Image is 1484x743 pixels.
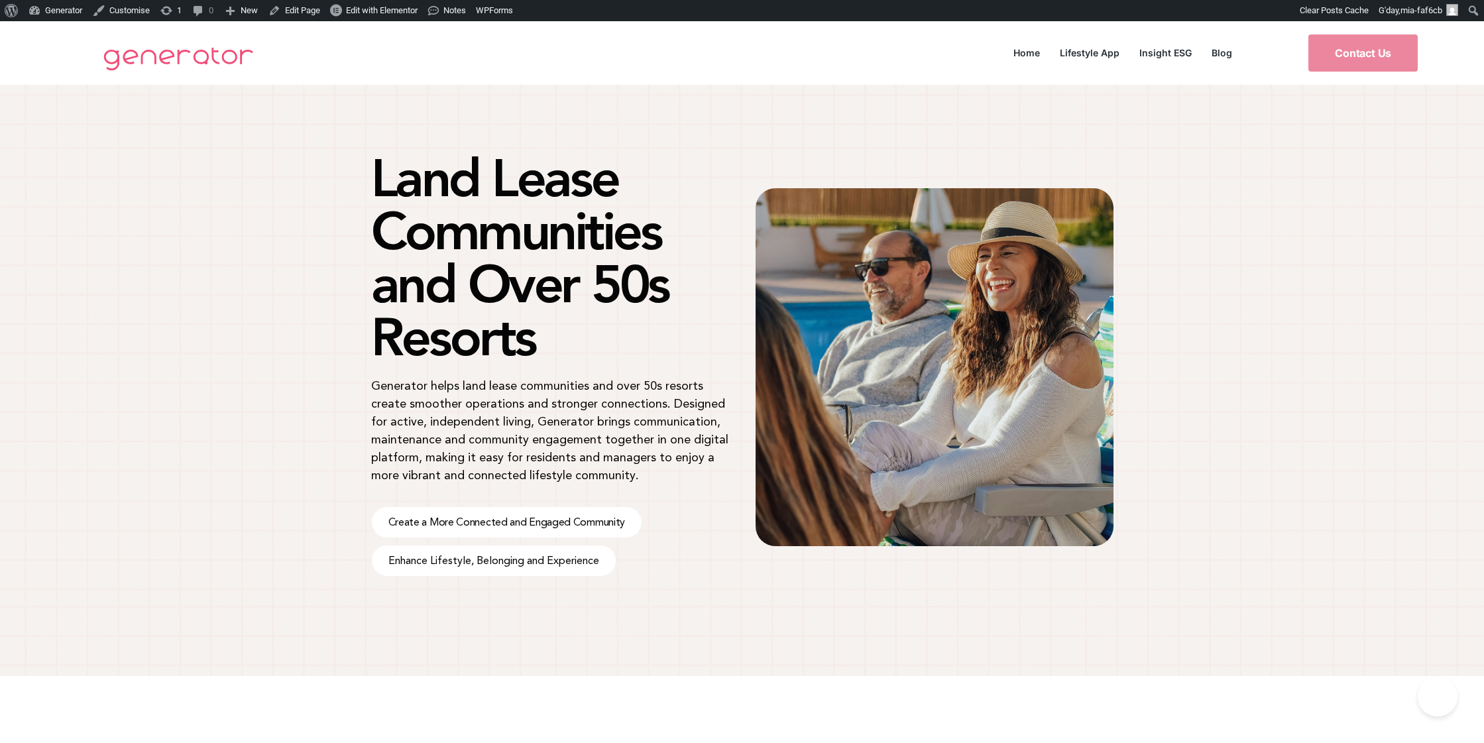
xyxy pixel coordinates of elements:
[388,555,599,566] span: Enhance Lifestyle, Belonging and Experience
[1003,44,1050,62] a: Home
[1003,44,1242,62] nav: Menu
[388,517,626,528] span: Create a More Connected and Engaged Community
[372,545,616,576] a: Enhance Lifestyle, Belonging and Experience
[372,507,642,538] a: Create a More Connected and Engaged Community
[371,151,729,363] h1: Land Lease Communities and Over 50s Resorts
[1202,44,1242,62] a: Blog
[1335,48,1391,58] span: Contact Us
[1129,44,1202,62] a: Insight ESG
[1050,44,1129,62] a: Lifestyle App
[1308,34,1418,72] a: Contact Us
[371,376,729,484] p: Generator helps land lease communities and over 50s resorts create smoother operations and strong...
[1400,5,1442,15] span: mia-faf6cb
[346,5,418,15] span: Edit with Elementor
[1418,677,1457,716] iframe: Toggle Customer Support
